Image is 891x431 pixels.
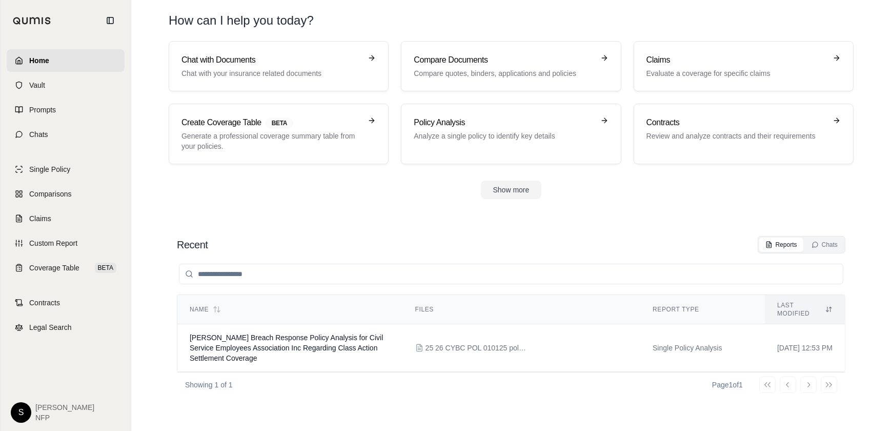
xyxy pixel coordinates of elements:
button: Reports [759,238,803,252]
div: Last modified [777,301,833,318]
span: Beazley Breach Response Policy Analysis for Civil Service Employees Association Inc Regarding Cla... [190,334,383,362]
a: Chat with DocumentsChat with your insurance related documents [169,41,389,91]
span: Coverage Table [29,263,79,273]
a: Prompts [7,99,125,121]
h3: Claims [646,54,826,66]
p: Showing 1 of 1 [185,380,233,390]
a: Single Policy [7,158,125,181]
span: BETA [266,117,293,129]
a: Legal Search [7,316,125,339]
td: Single Policy Analysis [640,324,765,372]
p: Analyze a single policy to identify key details [414,131,594,141]
img: Qumis Logo [13,17,51,25]
button: Collapse sidebar [102,12,118,29]
span: Comparisons [29,189,71,199]
span: Vault [29,80,45,90]
a: Home [7,49,125,72]
p: Chat with your insurance related documents [181,68,361,79]
button: Show more [481,181,542,199]
a: Policy AnalysisAnalyze a single policy to identify key details [401,104,621,164]
a: Coverage TableBETA [7,257,125,279]
h3: Create Coverage Table [181,116,361,129]
p: Evaluate a coverage for specific claims [646,68,826,79]
h3: Contracts [646,116,826,129]
a: Custom Report [7,232,125,254]
h3: Compare Documents [414,54,594,66]
span: 25 26 CYBC POL 010125 pol#D38D0C250101.pdf [426,343,528,353]
span: Legal Search [29,322,72,332]
th: Report Type [640,295,765,324]
button: Chats [805,238,844,252]
span: NFP [35,413,94,423]
td: [DATE] 12:53 PM [765,324,845,372]
div: Name [190,305,391,314]
span: BETA [95,263,116,273]
span: Claims [29,213,51,224]
h3: Policy Analysis [414,116,594,129]
span: Home [29,55,49,66]
span: Single Policy [29,164,70,174]
a: Chats [7,123,125,146]
th: Files [403,295,640,324]
h1: How can I help you today? [169,12,854,29]
a: ContractsReview and analyze contracts and their requirements [634,104,854,164]
div: Chats [812,241,838,249]
a: Contracts [7,291,125,314]
div: Page 1 of 1 [712,380,743,390]
a: Claims [7,207,125,230]
span: Custom Report [29,238,77,248]
a: Comparisons [7,183,125,205]
a: Vault [7,74,125,96]
div: S [11,402,31,423]
div: Reports [765,241,797,249]
p: Generate a professional coverage summary table from your policies. [181,131,361,151]
a: Create Coverage TableBETAGenerate a professional coverage summary table from your policies. [169,104,389,164]
a: Compare DocumentsCompare quotes, binders, applications and policies [401,41,621,91]
p: Compare quotes, binders, applications and policies [414,68,594,79]
span: Prompts [29,105,56,115]
a: ClaimsEvaluate a coverage for specific claims [634,41,854,91]
h2: Recent [177,238,208,252]
span: Contracts [29,298,60,308]
span: Chats [29,129,48,140]
h3: Chat with Documents [181,54,361,66]
span: [PERSON_NAME] [35,402,94,413]
p: Review and analyze contracts and their requirements [646,131,826,141]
